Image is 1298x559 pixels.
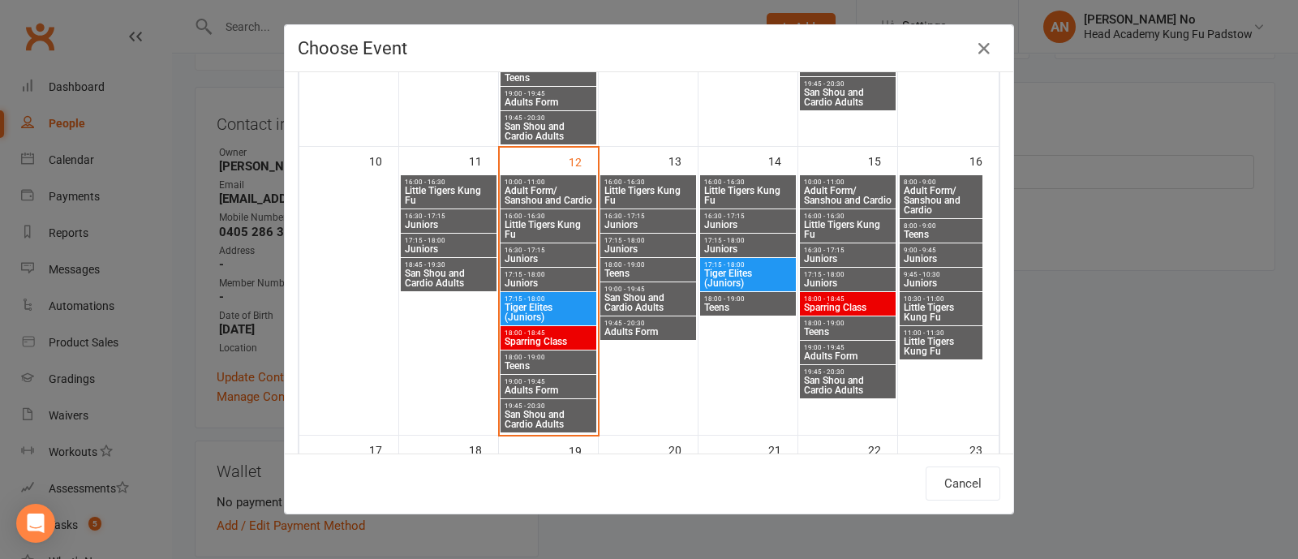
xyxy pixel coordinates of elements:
span: San Shou and Cardio Adults [404,269,493,288]
span: Little Tigers Kung Fu [903,337,979,356]
span: 9:00 - 9:45 [903,247,979,254]
span: Juniors [504,254,593,264]
span: Juniors [404,244,493,254]
span: San Shou and Cardio Adults [803,376,892,395]
span: San Shou and Cardio Adults [604,293,693,312]
span: Little Tigers Kung Fu [404,186,493,205]
button: Close [971,36,997,62]
span: 19:00 - 19:45 [504,90,593,97]
span: Little Tigers Kung Fu [504,220,593,239]
span: Adults Form [504,385,593,395]
div: 20 [668,436,698,462]
span: 17:15 - 18:00 [604,237,693,244]
span: Adult Form/ Sanshou and Cardio [803,186,892,205]
span: Sparring Class [803,303,892,312]
span: 16:30 - 17:15 [803,247,892,254]
span: 16:00 - 16:30 [803,213,892,220]
span: Juniors [803,254,892,264]
span: Little Tigers Kung Fu [703,186,793,205]
span: Adults Form [504,97,593,107]
span: 10:30 - 11:00 [903,295,979,303]
div: 19 [569,436,598,463]
span: 16:30 - 17:15 [404,213,493,220]
span: 10:00 - 11:00 [803,178,892,186]
span: Teens [703,303,793,312]
span: Juniors [604,244,693,254]
span: Little Tigers Kung Fu [604,186,693,205]
div: 18 [469,436,498,462]
span: 17:15 - 18:00 [703,261,793,269]
span: 18:00 - 19:00 [803,320,892,327]
div: 22 [868,436,897,462]
div: 23 [969,436,999,462]
span: Juniors [703,220,793,230]
span: San Shou and Cardio Adults [504,122,593,141]
span: 17:15 - 18:00 [404,237,493,244]
span: Juniors [404,220,493,230]
span: 16:30 - 17:15 [703,213,793,220]
div: 21 [768,436,797,462]
span: San Shou and Cardio Adults [803,88,892,107]
span: 17:15 - 18:00 [703,237,793,244]
span: Juniors [903,278,979,288]
span: San Shou and Cardio Adults [504,410,593,429]
div: 10 [369,147,398,174]
span: Tiger Elites (Juniors) [703,269,793,288]
h4: Choose Event [298,38,1000,58]
span: Little Tigers Kung Fu [803,220,892,239]
div: 14 [768,147,797,174]
span: 19:00 - 19:45 [604,286,693,293]
span: Juniors [803,278,892,288]
div: 11 [469,147,498,174]
span: 8:00 - 9:00 [903,222,979,230]
span: 19:00 - 19:45 [504,378,593,385]
span: 18:45 - 19:30 [404,261,493,269]
span: Adults Form [803,351,892,361]
span: 17:15 - 18:00 [504,295,593,303]
span: Adults Form [604,327,693,337]
span: Adults Form [803,63,892,73]
span: 11:00 - 11:30 [903,329,979,337]
span: Tiger Elites (Juniors) [504,303,593,322]
span: 16:00 - 16:30 [604,178,693,186]
button: Cancel [926,467,1000,501]
span: Juniors [703,244,793,254]
div: 13 [668,147,698,174]
span: 18:00 - 18:45 [803,295,892,303]
span: 16:30 - 17:15 [504,247,593,254]
span: 17:15 - 18:00 [803,271,892,278]
span: 19:45 - 20:30 [504,402,593,410]
span: 8:00 - 9:00 [903,178,979,186]
span: Teens [903,230,979,239]
div: 17 [369,436,398,462]
span: Sparring Class [504,337,593,346]
span: Teens [803,327,892,337]
span: 19:45 - 20:30 [803,368,892,376]
span: Adult Form/ Sanshou and Cardio [903,186,979,215]
span: Teens [504,361,593,371]
div: 12 [569,148,598,174]
span: Juniors [903,254,979,264]
span: Juniors [604,220,693,230]
span: 10:00 - 11:00 [504,178,593,186]
span: Adult Form/ Sanshou and Cardio [504,186,593,205]
span: 17:15 - 18:00 [504,271,593,278]
span: 16:00 - 16:30 [703,178,793,186]
span: Teens [604,269,693,278]
span: 19:45 - 20:30 [803,80,892,88]
span: Teens [504,73,593,83]
span: 18:00 - 18:45 [504,329,593,337]
span: 18:00 - 19:00 [504,354,593,361]
span: Juniors [504,278,593,288]
span: 16:00 - 16:30 [504,213,593,220]
span: Little Tigers Kung Fu [903,303,979,322]
div: 15 [868,147,897,174]
span: 16:30 - 17:15 [604,213,693,220]
span: 19:00 - 19:45 [803,344,892,351]
div: 16 [969,147,999,174]
span: 19:45 - 20:30 [604,320,693,327]
span: 16:00 - 16:30 [404,178,493,186]
div: Open Intercom Messenger [16,504,55,543]
span: 19:45 - 20:30 [504,114,593,122]
span: 18:00 - 19:00 [703,295,793,303]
